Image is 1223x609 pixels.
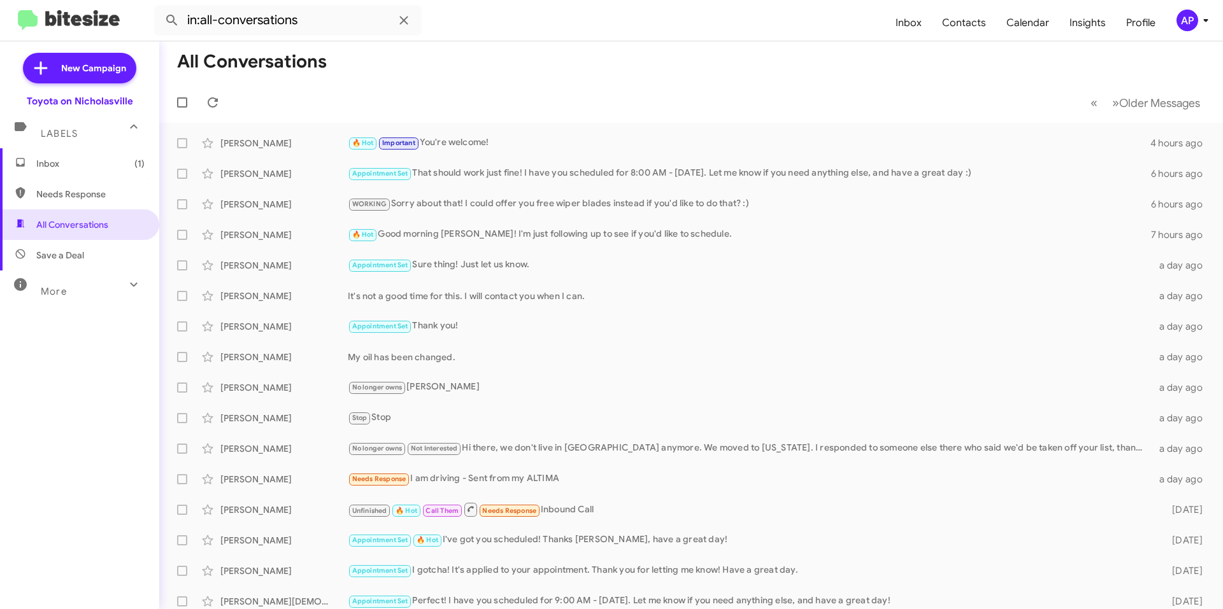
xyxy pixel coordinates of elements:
[220,534,348,547] div: [PERSON_NAME]
[41,286,67,297] span: More
[352,169,408,178] span: Appointment Set
[1152,351,1213,363] div: a day ago
[220,290,348,302] div: [PERSON_NAME]
[1119,96,1200,110] span: Older Messages
[1152,290,1213,302] div: a day ago
[1084,90,1208,116] nav: Page navigation example
[348,563,1152,578] div: I gotcha! It's applied to your appointment. Thank you for letting me know! Have a great day.
[1166,10,1209,31] button: AP
[1105,90,1208,116] button: Next
[348,380,1152,395] div: [PERSON_NAME]
[220,351,348,363] div: [PERSON_NAME]
[352,475,406,483] span: Needs Response
[932,4,996,41] a: Contacts
[352,414,368,422] span: Stop
[348,319,1152,333] div: Thank you!
[1152,595,1213,608] div: [DATE]
[36,218,108,231] span: All Conversations
[220,137,348,150] div: [PERSON_NAME]
[220,167,348,180] div: [PERSON_NAME]
[220,412,348,424] div: [PERSON_NAME]
[352,139,374,147] span: 🔥 Hot
[220,503,348,516] div: [PERSON_NAME]
[1116,4,1166,41] a: Profile
[348,441,1152,456] div: Hi there, we don't live in [GEOGRAPHIC_DATA] anymore. We moved to [US_STATE]. I responded to some...
[1151,228,1213,241] div: 7 hours ago
[220,595,348,608] div: [PERSON_NAME][DEMOGRAPHIC_DATA]
[1152,259,1213,272] div: a day ago
[352,261,408,269] span: Appointment Set
[348,533,1152,547] div: I've got you scheduled! Thanks [PERSON_NAME], have a great day!
[23,53,136,83] a: New Campaign
[220,320,348,333] div: [PERSON_NAME]
[426,507,459,515] span: Call Them
[1083,90,1105,116] button: Previous
[1152,503,1213,516] div: [DATE]
[220,228,348,241] div: [PERSON_NAME]
[1152,473,1213,486] div: a day ago
[1152,320,1213,333] div: a day ago
[36,249,84,262] span: Save a Deal
[996,4,1059,41] a: Calendar
[348,472,1152,486] div: I am driving - Sent from my ALTIMA
[36,157,145,170] span: Inbox
[352,566,408,575] span: Appointment Set
[1151,167,1213,180] div: 6 hours ago
[348,594,1152,608] div: Perfect! I have you scheduled for 9:00 AM - [DATE]. Let me know if you need anything else, and ha...
[352,507,387,515] span: Unfinished
[134,157,145,170] span: (1)
[220,259,348,272] div: [PERSON_NAME]
[352,230,374,239] span: 🔥 Hot
[220,442,348,455] div: [PERSON_NAME]
[177,52,327,72] h1: All Conversations
[348,258,1152,272] div: Sure thing! Just let us know.
[885,4,932,41] a: Inbox
[382,139,415,147] span: Important
[1112,95,1119,111] span: »
[348,166,1151,181] div: That should work just fine! I have you scheduled for 8:00 AM - [DATE]. Let me know if you need an...
[348,410,1152,425] div: Stop
[348,136,1150,150] div: You're welcome!
[220,473,348,486] div: [PERSON_NAME]
[396,507,417,515] span: 🔥 Hot
[348,351,1152,363] div: My oil has been changed.
[36,188,145,200] span: Needs Response
[352,200,387,208] span: WORKING
[348,501,1152,517] div: Inbound Call
[1091,95,1098,111] span: «
[1177,10,1198,31] div: AP
[1152,442,1213,455] div: a day ago
[220,198,348,211] div: [PERSON_NAME]
[1152,534,1213,547] div: [DATE]
[411,444,458,452] span: Not Interested
[220,381,348,394] div: [PERSON_NAME]
[1150,137,1213,150] div: 4 hours ago
[61,62,126,74] span: New Campaign
[352,597,408,605] span: Appointment Set
[352,536,408,544] span: Appointment Set
[220,564,348,577] div: [PERSON_NAME]
[1152,381,1213,394] div: a day ago
[417,536,438,544] span: 🔥 Hot
[154,5,422,36] input: Search
[482,507,536,515] span: Needs Response
[1151,198,1213,211] div: 6 hours ago
[1152,412,1213,424] div: a day ago
[41,128,78,139] span: Labels
[1152,564,1213,577] div: [DATE]
[348,227,1151,242] div: Good morning [PERSON_NAME]! I'm just following up to see if you'd like to schedule.
[348,290,1152,302] div: It's not a good time for this. I will contact you when I can.
[352,444,403,452] span: No longer owns
[27,95,133,108] div: Toyota on Nicholasville
[348,197,1151,211] div: Sorry about that! I could offer you free wiper blades instead if you'd like to do that? :)
[352,383,403,391] span: No longer owns
[352,322,408,330] span: Appointment Set
[1059,4,1116,41] a: Insights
